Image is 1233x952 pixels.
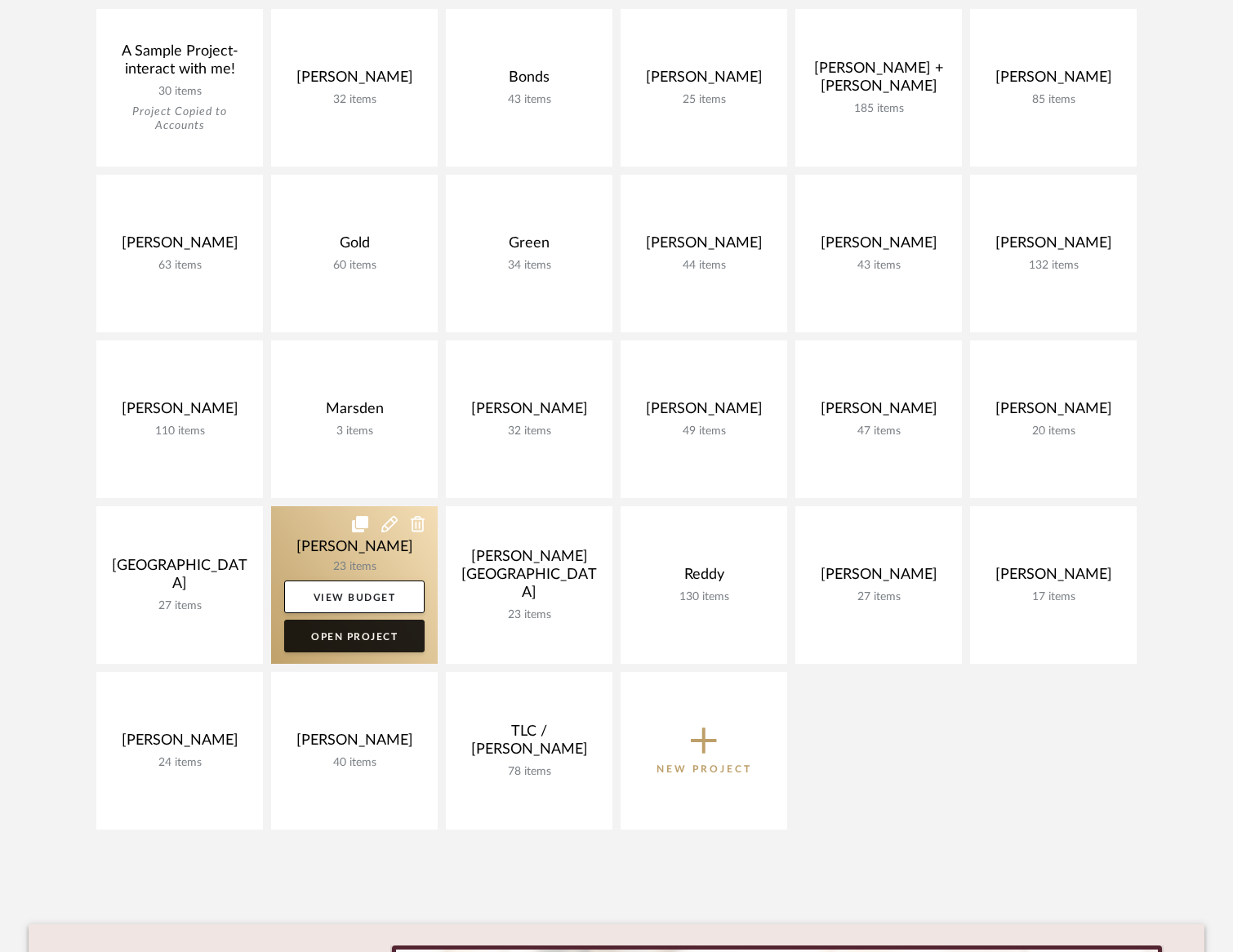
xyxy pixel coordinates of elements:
div: 3 items [284,425,425,438]
div: 43 items [808,259,949,273]
div: [PERSON_NAME] + [PERSON_NAME] [808,60,949,102]
div: [PERSON_NAME] [634,400,774,425]
div: 185 items [808,102,949,116]
div: 47 items [808,425,949,438]
div: 60 items [284,259,425,273]
div: A Sample Project- interact with me! [109,42,250,85]
button: New Project [621,672,787,830]
div: Gold [284,234,425,259]
div: 85 items [983,93,1124,107]
a: Open Project [284,620,425,652]
div: [PERSON_NAME] [634,69,774,93]
div: [PERSON_NAME] [284,69,425,93]
div: [PERSON_NAME] [983,566,1124,590]
div: 110 items [109,425,250,438]
div: 78 items [459,765,599,779]
div: Green [459,234,599,259]
div: 27 items [808,590,949,604]
div: 40 items [284,756,425,770]
div: [PERSON_NAME] [459,400,599,425]
p: New Project [657,761,752,777]
div: 23 items [459,608,599,622]
div: 132 items [983,259,1124,273]
div: 20 items [983,425,1124,438]
div: [PERSON_NAME] [109,732,250,756]
div: 44 items [634,259,774,273]
div: 34 items [459,259,599,273]
div: [PERSON_NAME] [808,234,949,259]
div: [PERSON_NAME] [808,400,949,425]
div: 130 items [634,590,774,604]
div: Project Copied to Accounts [109,105,250,133]
div: Marsden [284,400,425,425]
div: [PERSON_NAME] [109,400,250,425]
div: 27 items [109,599,250,613]
div: 32 items [284,93,425,107]
div: 32 items [459,425,599,438]
div: [PERSON_NAME] [983,234,1124,259]
div: 63 items [109,259,250,273]
div: 49 items [634,425,774,438]
div: 24 items [109,756,250,770]
a: View Budget [284,581,425,613]
div: [GEOGRAPHIC_DATA] [109,557,250,599]
div: 43 items [459,93,599,107]
div: [PERSON_NAME] [634,234,774,259]
div: 25 items [634,93,774,107]
div: [PERSON_NAME][GEOGRAPHIC_DATA] [459,548,599,608]
div: Reddy [634,566,774,590]
div: [PERSON_NAME] [808,566,949,590]
div: Bonds [459,69,599,93]
div: 30 items [109,85,250,99]
div: 17 items [983,590,1124,604]
div: [PERSON_NAME] [983,69,1124,93]
div: [PERSON_NAME] [109,234,250,259]
div: TLC / [PERSON_NAME] [459,723,599,765]
div: [PERSON_NAME] [983,400,1124,425]
div: [PERSON_NAME] [284,732,425,756]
